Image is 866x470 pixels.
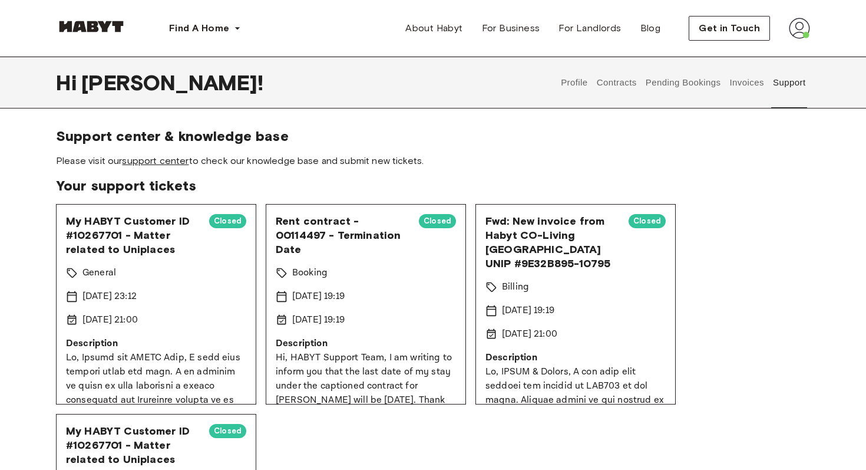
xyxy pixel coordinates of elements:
span: Closed [209,425,246,437]
span: Support center & knowledge base [56,127,810,145]
p: Description [66,337,246,351]
span: Hi [56,70,81,95]
img: avatar [789,18,810,39]
p: [DATE] 19:19 [502,304,554,318]
span: Fwd: New invoice from Habyt CO-Living [GEOGRAPHIC_DATA] UNIP #9E32B895-10795 [485,214,619,271]
span: Get in Touch [699,21,760,35]
button: Invoices [728,57,765,109]
a: Blog [631,17,670,40]
span: Your support tickets [56,177,810,195]
p: Description [485,351,666,365]
span: Please visit our to check our knowledge base and submit new tickets. [56,155,810,167]
span: About Habyt [405,21,462,35]
span: Find A Home [169,21,229,35]
p: [DATE] 19:19 [292,313,345,327]
span: Closed [419,215,456,227]
span: My HABYT Customer ID #10267701 - Matter related to Uniplaces [66,214,200,257]
span: Closed [629,215,666,227]
a: For Landlords [549,17,630,40]
p: General [82,266,116,280]
span: [PERSON_NAME] ! [81,70,263,95]
span: For Business [482,21,540,35]
button: Profile [560,57,590,109]
p: Booking [292,266,328,280]
div: user profile tabs [557,57,810,109]
span: Closed [209,215,246,227]
button: Contracts [595,57,638,109]
button: Pending Bookings [644,57,722,109]
button: Get in Touch [689,16,770,41]
a: For Business [472,17,550,40]
a: About Habyt [396,17,472,40]
button: Support [771,57,807,109]
span: Blog [640,21,661,35]
p: Billing [502,280,529,294]
a: support center [122,155,189,166]
p: [DATE] 19:19 [292,290,345,304]
p: Description [276,337,456,351]
p: [DATE] 23:12 [82,290,137,304]
img: Habyt [56,21,127,32]
button: Find A Home [160,17,250,40]
p: Hi, HABYT Support Team, I am writing to inform you that the last date of my stay under the captio... [276,351,456,436]
span: For Landlords [558,21,621,35]
p: [DATE] 21:00 [82,313,138,327]
span: My HABYT Customer ID #10267701 - Matter related to Uniplaces [66,424,200,466]
p: [DATE] 21:00 [502,327,557,341]
span: Rent contract - 00114497 - Termination Date [276,214,409,257]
